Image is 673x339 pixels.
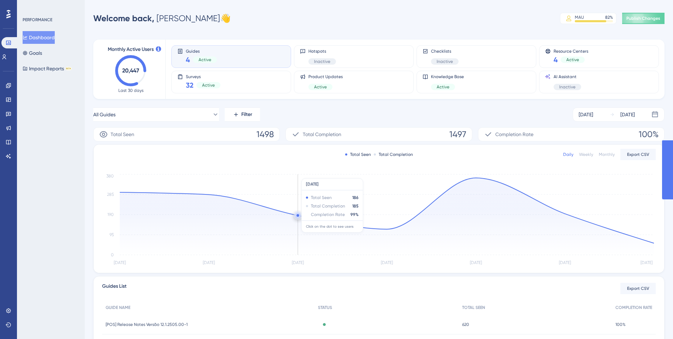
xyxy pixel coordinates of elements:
[449,129,466,140] span: 1497
[308,48,336,54] span: Hotspots
[118,88,143,93] span: Last 30 days
[106,174,114,179] tspan: 380
[579,152,593,157] div: Weekly
[559,84,575,90] span: Inactive
[462,322,469,327] span: 620
[639,129,659,140] span: 100%
[554,74,581,80] span: AI Assistant
[554,48,588,53] span: Resource Centers
[314,84,327,90] span: Active
[23,31,55,44] button: Dashboard
[374,152,413,157] div: Total Completion
[627,286,649,291] span: Export CSV
[620,110,635,119] div: [DATE]
[102,282,126,295] span: Guides List
[93,13,154,23] span: Welcome back,
[462,305,485,310] span: TOTAL SEEN
[308,74,343,80] span: Product Updates
[186,48,217,53] span: Guides
[186,80,194,90] span: 32
[579,110,593,119] div: [DATE]
[345,152,371,157] div: Total Seen
[605,14,613,20] div: 82 %
[108,45,154,54] span: Monthly Active Users
[114,260,126,265] tspan: [DATE]
[23,17,52,23] div: PERFORMANCE
[437,84,449,90] span: Active
[437,59,453,64] span: Inactive
[303,130,341,139] span: Total Completion
[292,260,304,265] tspan: [DATE]
[256,129,274,140] span: 1498
[186,74,220,79] span: Surveys
[23,62,72,75] button: Impact ReportsBETA
[495,130,533,139] span: Completion Rate
[23,47,42,59] button: Goals
[241,110,252,119] span: Filter
[640,260,653,265] tspan: [DATE]
[431,48,459,54] span: Checklists
[559,260,571,265] tspan: [DATE]
[615,322,626,327] span: 100%
[431,74,464,80] span: Knowledge Base
[599,152,615,157] div: Monthly
[643,311,665,332] iframe: UserGuiding AI Assistant Launcher
[199,57,211,63] span: Active
[318,305,332,310] span: STATUS
[225,107,260,122] button: Filter
[186,55,190,65] span: 4
[627,152,649,157] span: Export CSV
[314,59,330,64] span: Inactive
[111,130,134,139] span: Total Seen
[93,107,219,122] button: All Guides
[65,67,72,70] div: BETA
[566,57,579,63] span: Active
[620,283,656,294] button: Export CSV
[107,192,114,197] tspan: 285
[615,305,652,310] span: COMPLETION RATE
[554,55,558,65] span: 4
[381,260,393,265] tspan: [DATE]
[107,212,114,217] tspan: 190
[563,152,573,157] div: Daily
[202,82,215,88] span: Active
[93,110,116,119] span: All Guides
[620,149,656,160] button: Export CSV
[106,305,130,310] span: GUIDE NAME
[93,13,231,24] div: [PERSON_NAME] 👋
[470,260,482,265] tspan: [DATE]
[110,232,114,237] tspan: 95
[122,67,139,74] text: 20,447
[626,16,660,21] span: Publish Changes
[575,14,584,20] div: MAU
[203,260,215,265] tspan: [DATE]
[106,322,188,327] span: [POS] Release Notes Versão 12.1.2505.00-1
[111,252,114,257] tspan: 0
[622,13,665,24] button: Publish Changes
